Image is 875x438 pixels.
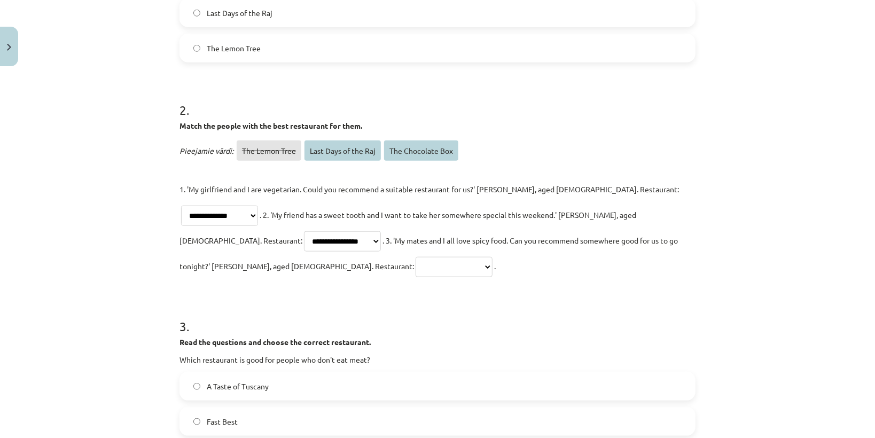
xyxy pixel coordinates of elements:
span: The Lemon Tree [207,43,261,54]
input: Last Days of the Raj [193,10,200,17]
input: A Taste of Tuscany [193,383,200,390]
span: . [494,261,496,271]
span: . 2. 'My friend has a sweet tooth and I want to take her somewhere special this weekend.' [PERSON... [179,210,636,245]
input: Fast Best [193,418,200,425]
h1: 3 . [179,300,696,333]
span: 1. 'My girlfriend and I are vegetarian. Could you recommend a suitable restaurant for us?' [PERSO... [179,184,679,194]
span: A Taste of Tuscany [207,381,269,392]
span: . 3. 'My mates and I all love spicy food. Can you recommend somewhere good for us to go tonight?'... [179,236,678,271]
img: icon-close-lesson-0947bae3869378f0d4975bcd49f059093ad1ed9edebbc8119c70593378902aed.svg [7,44,11,51]
strong: Read the questions and choose the correct restaurant. [179,337,371,347]
strong: Match the people with the best restaurant for them. [179,121,362,130]
h1: 2 . [179,84,696,117]
span: Fast Best [207,416,238,427]
span: The Chocolate Box [384,140,458,161]
input: The Lemon Tree [193,45,200,52]
span: Last Days of the Raj [304,140,381,161]
span: The Lemon Tree [237,140,301,161]
p: Which restaurant is good for people who don't eat meat? [179,354,696,365]
span: Last Days of the Raj [207,7,272,19]
span: Pieejamie vārdi: [179,146,233,155]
